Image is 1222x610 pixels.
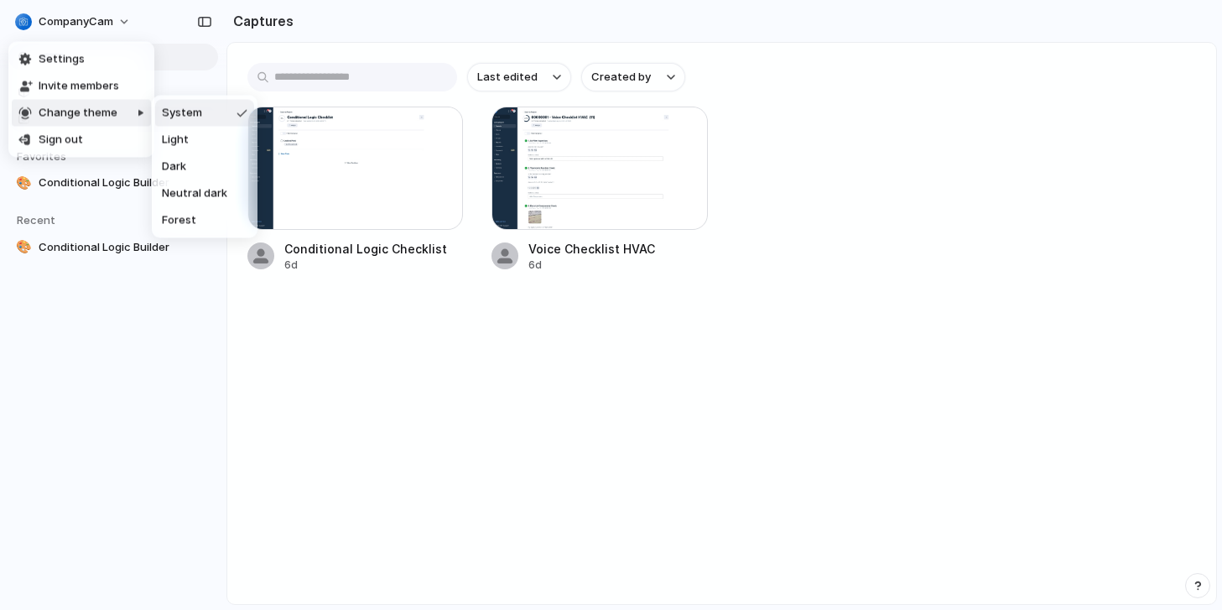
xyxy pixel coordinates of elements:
span: Sign out [39,132,83,149]
span: Settings [39,51,85,68]
span: Invite members [39,78,119,95]
span: Light [162,132,189,149]
span: System [162,105,202,122]
span: Change theme [39,105,117,122]
span: Forest [162,212,196,229]
span: Dark [162,159,186,175]
span: Neutral dark [162,185,227,202]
